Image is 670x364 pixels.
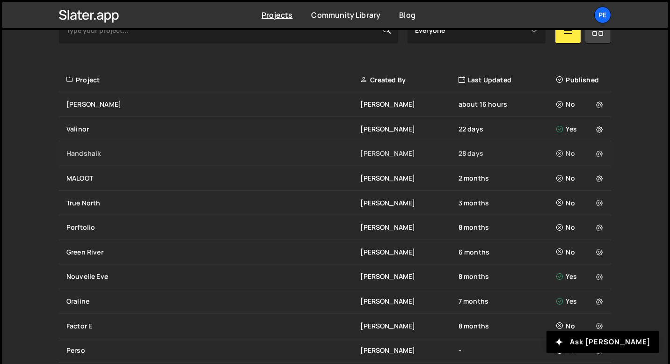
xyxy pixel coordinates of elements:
div: [PERSON_NAME] [360,297,458,306]
div: Valinor [66,124,360,134]
a: Blog [399,10,415,20]
div: - [459,346,556,355]
a: Green River [PERSON_NAME] 6 months No [59,240,611,265]
div: Nouvelle Eve [66,272,360,281]
div: Oraline [66,297,360,306]
div: No [556,321,605,331]
a: Porftolio [PERSON_NAME] 8 months No [59,215,611,240]
div: Porftolio [66,223,360,232]
div: No [556,149,605,158]
div: Last Updated [459,75,556,85]
div: 6 months [459,248,556,257]
div: 8 months [459,223,556,232]
div: [PERSON_NAME] [360,174,458,183]
div: [PERSON_NAME] [360,124,458,134]
div: No [556,174,605,183]
div: about 16 hours [459,100,556,109]
input: Type your project... [59,17,398,44]
div: Handshaik [66,149,360,158]
div: 8 months [459,321,556,331]
a: Valinor [PERSON_NAME] 22 days Yes [59,117,611,142]
div: 3 months [459,198,556,208]
div: Created By [360,75,458,85]
button: Ask [PERSON_NAME] [546,331,659,353]
div: Yes [556,297,605,306]
div: Yes [556,272,605,281]
div: 2 months [459,174,556,183]
a: True North [PERSON_NAME] 3 months No [59,191,611,216]
div: [PERSON_NAME] [360,346,458,355]
div: [PERSON_NAME] [360,321,458,331]
div: 22 days [459,124,556,134]
a: Handshaik [PERSON_NAME] 28 days No [59,141,611,166]
a: Perso [PERSON_NAME] - No [59,338,611,363]
div: Project [66,75,360,85]
div: Perso [66,346,360,355]
div: No [556,223,605,232]
div: No [556,100,605,109]
a: [PERSON_NAME] [PERSON_NAME] about 16 hours No [59,92,611,117]
div: [PERSON_NAME] [360,100,458,109]
div: No [556,248,605,257]
div: Green River [66,248,360,257]
div: [PERSON_NAME] [360,223,458,232]
div: 7 months [459,297,556,306]
div: MALOOT [66,174,360,183]
div: [PERSON_NAME] [66,100,360,109]
a: Factor E [PERSON_NAME] 8 months No [59,314,611,339]
div: Published [556,75,605,85]
a: MALOOT [PERSON_NAME] 2 months No [59,166,611,191]
a: Nouvelle Eve [PERSON_NAME] 8 months Yes [59,264,611,289]
a: Oraline [PERSON_NAME] 7 months Yes [59,289,611,314]
a: Projects [262,10,292,20]
a: Pe [594,7,611,23]
div: [PERSON_NAME] [360,198,458,208]
div: 8 months [459,272,556,281]
div: True North [66,198,360,208]
div: Factor E [66,321,360,331]
div: [PERSON_NAME] [360,149,458,158]
div: 28 days [459,149,556,158]
div: [PERSON_NAME] [360,272,458,281]
div: No [556,198,605,208]
a: Community Library [311,10,380,20]
div: [PERSON_NAME] [360,248,458,257]
div: Yes [556,124,605,134]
